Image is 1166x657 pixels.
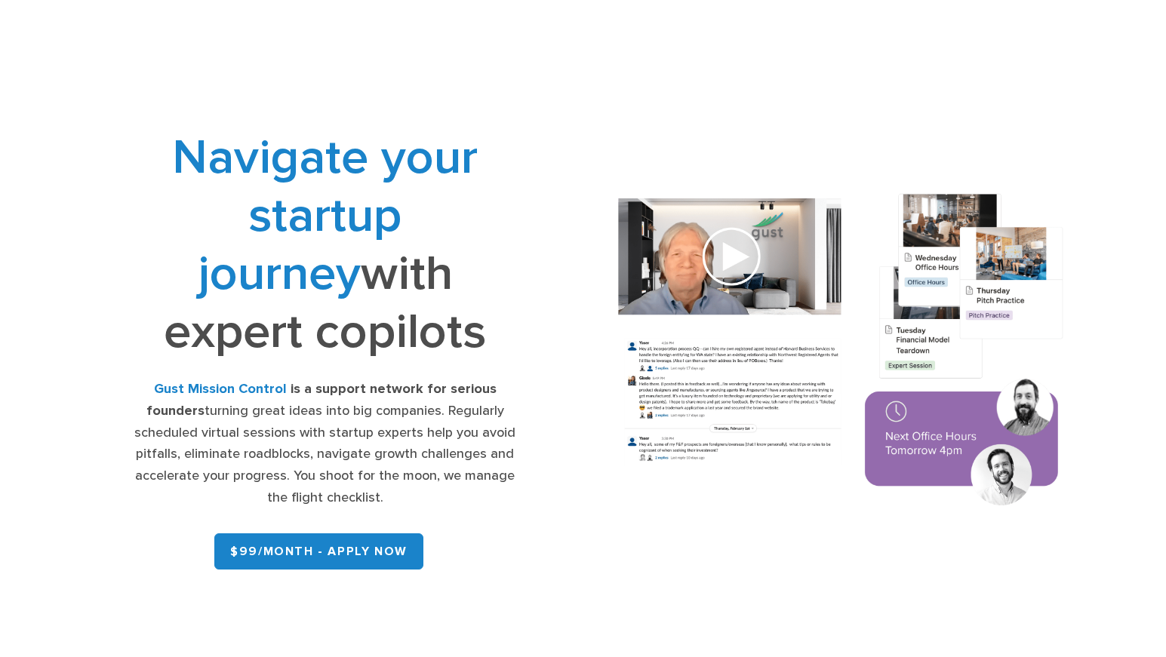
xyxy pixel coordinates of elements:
[595,176,1088,528] img: Composition of calendar events, a video call presentation, and chat rooms
[128,128,522,361] h1: with expert copilots
[146,381,497,419] strong: is a support network for serious founders
[172,128,478,302] span: Navigate your startup journey
[154,381,287,397] strong: Gust Mission Control
[128,379,522,509] div: turning great ideas into big companies. Regularly scheduled virtual sessions with startup experts...
[214,533,423,570] a: $99/month - APPLY NOW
